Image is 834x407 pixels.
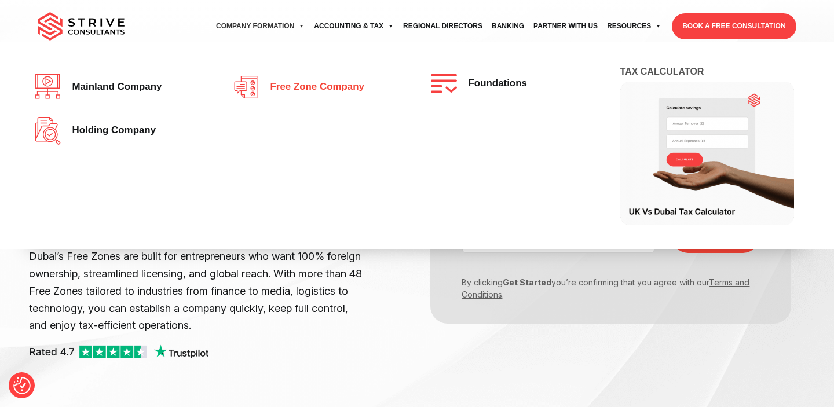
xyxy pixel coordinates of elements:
a: Terms and Conditions [462,277,749,299]
a: Company Formation [211,10,309,42]
img: Revisit consent button [13,377,31,394]
span: Free zone company [265,82,364,93]
a: Banking [487,10,529,42]
h4: Tax Calculator [620,65,809,81]
a: Regional Directors [398,10,487,42]
a: Mainland company [35,74,206,100]
p: By clicking you’re confirming that you agree with our . [453,276,751,300]
strong: Get Started [503,277,551,287]
span: Holding Company [67,125,156,136]
a: Accounting & Tax [309,10,398,42]
img: main-logo.svg [38,12,125,41]
span: Foundations [463,78,527,89]
a: BOOK A FREE CONSULTATION [672,13,796,39]
p: Dubai’s Free Zones are built for entrepreneurs who want 100% foreign ownership, streamlined licen... [29,248,363,334]
span: Mainland company [67,82,162,93]
a: Resources [602,10,666,42]
a: Holding Company [35,117,206,145]
a: Partner with Us [529,10,602,42]
a: Free zone company [233,74,404,100]
button: Consent Preferences [13,377,31,394]
a: Foundations [431,74,602,93]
